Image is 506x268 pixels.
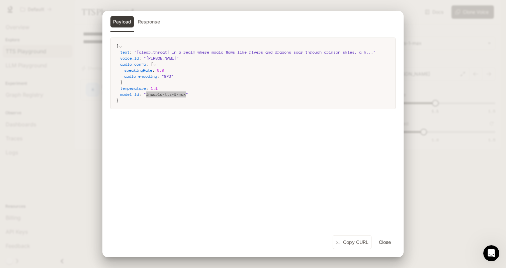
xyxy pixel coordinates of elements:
[120,55,139,61] span: voice_id
[124,73,157,79] span: audio_encoding
[151,85,158,91] span: 1.1
[120,91,139,97] span: model_id
[120,85,146,91] span: temperature
[120,55,390,61] div: :
[151,61,153,67] span: {
[120,61,146,67] span: audio_config
[120,61,390,85] div: :
[483,245,499,261] iframe: Intercom live chat
[116,97,118,103] span: }
[120,49,130,55] span: text
[110,16,134,27] button: Payload
[134,49,375,55] span: " [clear_throat] In a realm where magic flows like rivers and dragons soar through crimson skies,...
[120,85,390,91] div: :
[333,235,371,250] button: Copy CURL
[116,43,118,49] span: {
[120,91,390,97] div: :
[157,67,164,73] span: 0.9
[120,49,390,55] div: :
[124,67,152,73] span: speakingRate
[120,79,122,85] span: }
[124,73,390,79] div: :
[162,73,173,79] span: " MP3 "
[144,91,188,97] span: " inworld-tts-1-max "
[135,16,163,27] button: Response
[124,67,390,73] div: :
[374,236,396,249] button: Close
[144,55,179,61] span: " [PERSON_NAME] "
